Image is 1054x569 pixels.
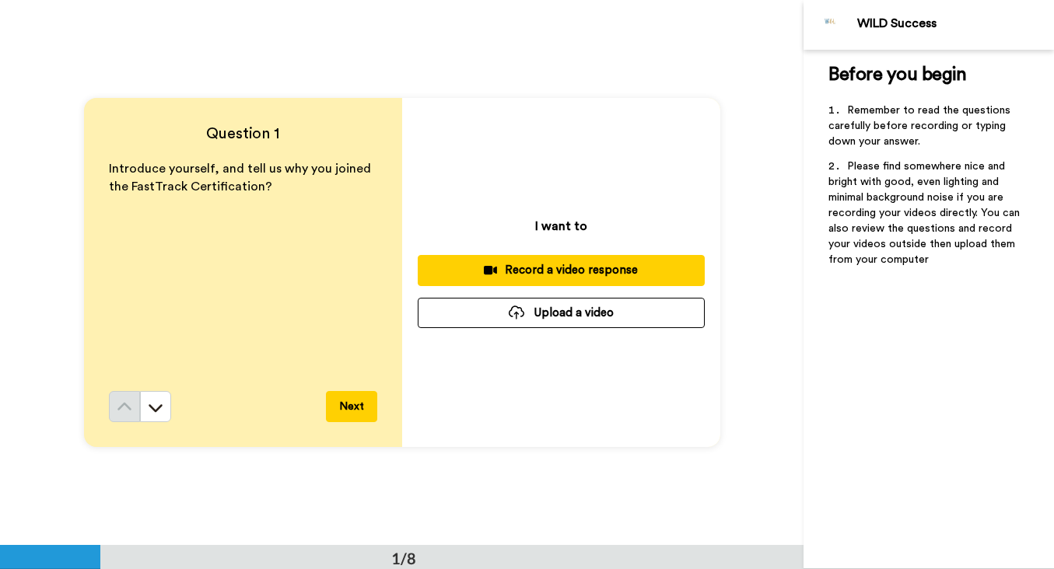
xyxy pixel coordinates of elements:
[828,105,1014,147] span: Remember to read the questions carefully before recording or typing down your answer.
[430,262,692,278] div: Record a video response
[812,6,849,44] img: Profile Image
[535,217,587,236] p: I want to
[828,161,1023,265] span: Please find somewhere nice and bright with good, even lighting and minimal background noise if yo...
[418,298,705,328] button: Upload a video
[418,255,705,285] button: Record a video response
[857,16,1053,31] div: WILD Success
[109,123,377,145] h4: Question 1
[326,391,377,422] button: Next
[109,162,374,193] span: Introduce yourself, and tell us why you joined the FastTrack Certification?
[828,65,966,84] span: Before you begin
[366,547,441,569] div: 1/8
